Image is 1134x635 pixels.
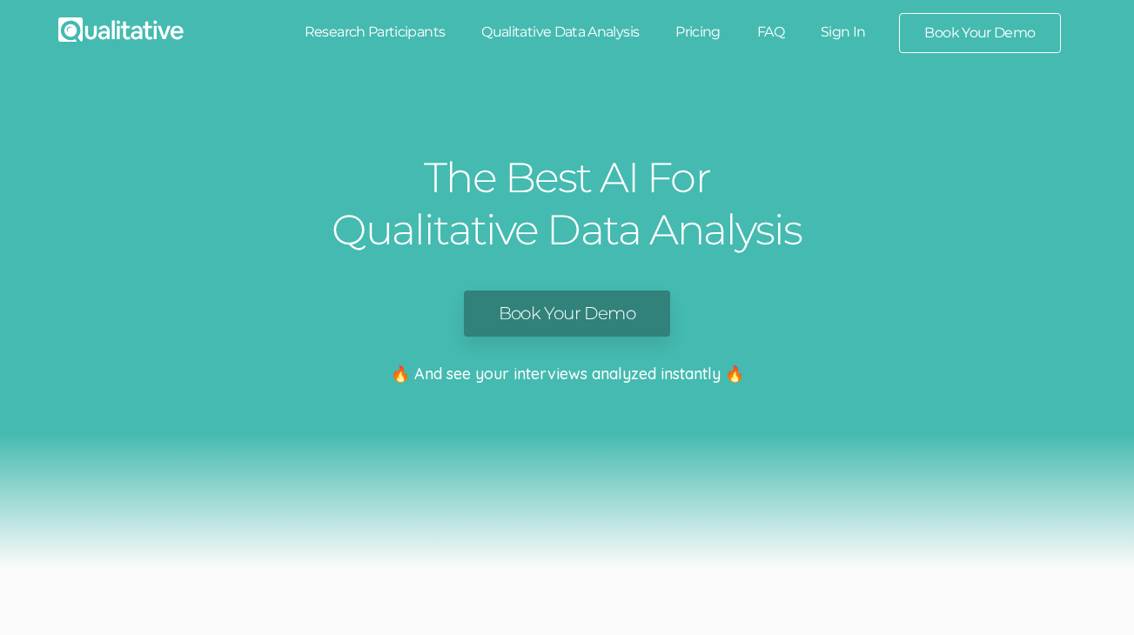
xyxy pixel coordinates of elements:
a: Qualitative Data Analysis [463,13,657,51]
h1: The Best AI For Qualitative Data Analysis [328,151,807,256]
a: Sign In [802,13,884,51]
a: FAQ [739,13,802,51]
a: Book Your Demo [464,291,670,337]
p: 🔥 And see your interviews analyzed instantly 🔥 [13,363,1121,385]
a: Research Participants [286,13,464,51]
a: Book Your Demo [900,14,1059,52]
img: Qualitative [58,17,184,42]
a: Pricing [657,13,739,51]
